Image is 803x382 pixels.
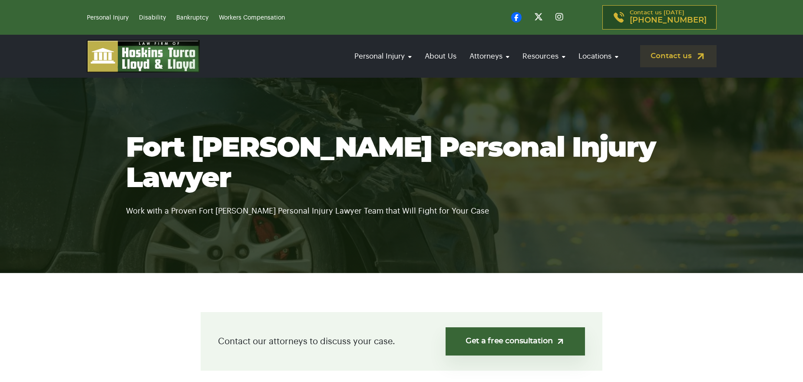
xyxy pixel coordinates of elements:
a: Locations [574,44,623,69]
div: Contact our attorneys to discuss your case. [201,312,602,371]
a: Personal Injury [87,15,129,21]
a: Resources [518,44,570,69]
a: Workers Compensation [219,15,285,21]
p: Work with a Proven Fort [PERSON_NAME] Personal Injury Lawyer Team that Will Fight for Your Case [126,194,677,217]
a: Contact us [DATE][PHONE_NUMBER] [602,5,717,30]
p: Contact us [DATE] [630,10,707,25]
span: Fort [PERSON_NAME] Personal Injury Lawyer [126,135,656,193]
a: Attorneys [465,44,514,69]
img: logo [87,40,200,72]
a: Get a free consultation [446,327,585,356]
a: Bankruptcy [176,15,208,21]
a: Contact us [640,45,717,67]
img: arrow-up-right-light.svg [556,337,565,346]
a: Disability [139,15,166,21]
a: Personal Injury [350,44,416,69]
a: About Us [420,44,461,69]
span: [PHONE_NUMBER] [630,16,707,25]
